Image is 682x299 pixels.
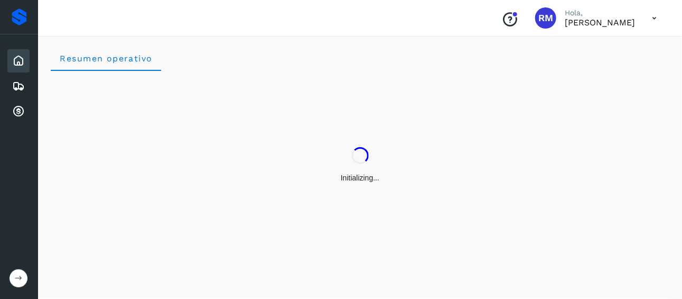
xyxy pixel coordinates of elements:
p: Hola, [565,8,635,17]
span: Resumen operativo [59,53,153,64]
div: Embarques [7,75,30,98]
p: RICARDO MONTEMAYOR [565,17,635,28]
div: Cuentas por cobrar [7,100,30,123]
div: Inicio [7,49,30,73]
